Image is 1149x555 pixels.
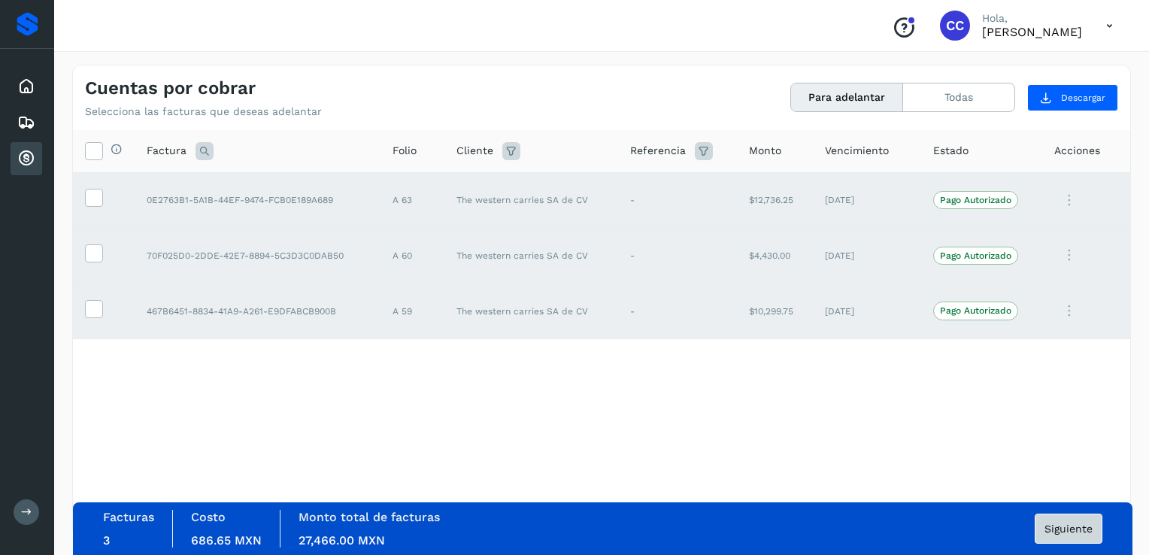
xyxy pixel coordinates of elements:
[135,284,380,339] td: 467B6451-8834-41A9-A261-E9DFABCB900B
[103,510,154,524] label: Facturas
[456,143,493,159] span: Cliente
[85,105,322,118] p: Selecciona las facturas que deseas adelantar
[85,77,256,99] h4: Cuentas por cobrar
[1061,91,1105,105] span: Descargar
[135,172,380,228] td: 0E2763B1-5A1B-44EF-9474-FCB0E189A689
[191,533,262,547] span: 686.65 MXN
[618,284,737,339] td: -
[982,25,1082,39] p: Carlos Cardiel Castro
[444,228,618,284] td: The western carries SA de CV
[444,284,618,339] td: The western carries SA de CV
[933,143,969,159] span: Estado
[191,510,226,524] label: Costo
[791,83,903,111] button: Para adelantar
[1054,143,1100,159] span: Acciones
[1035,514,1102,544] button: Siguiente
[749,143,781,159] span: Monto
[813,284,921,339] td: [DATE]
[299,510,440,524] label: Monto total de facturas
[940,250,1011,261] p: Pago Autorizado
[299,533,385,547] span: 27,466.00 MXN
[147,143,186,159] span: Factura
[11,70,42,103] div: Inicio
[618,228,737,284] td: -
[393,143,417,159] span: Folio
[1027,84,1118,111] button: Descargar
[11,106,42,139] div: Embarques
[618,172,737,228] td: -
[444,172,618,228] td: The western carries SA de CV
[737,172,813,228] td: $12,736.25
[380,284,444,339] td: A 59
[630,143,686,159] span: Referencia
[940,305,1011,316] p: Pago Autorizado
[1044,523,1093,534] span: Siguiente
[813,228,921,284] td: [DATE]
[103,533,110,547] span: 3
[135,228,380,284] td: 70F025D0-2DDE-42E7-8894-5C3D3C0DAB50
[940,195,1011,205] p: Pago Autorizado
[380,172,444,228] td: A 63
[903,83,1014,111] button: Todas
[813,172,921,228] td: [DATE]
[737,284,813,339] td: $10,299.75
[737,228,813,284] td: $4,430.00
[380,228,444,284] td: A 60
[11,142,42,175] div: Cuentas por cobrar
[982,12,1082,25] p: Hola,
[825,143,889,159] span: Vencimiento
